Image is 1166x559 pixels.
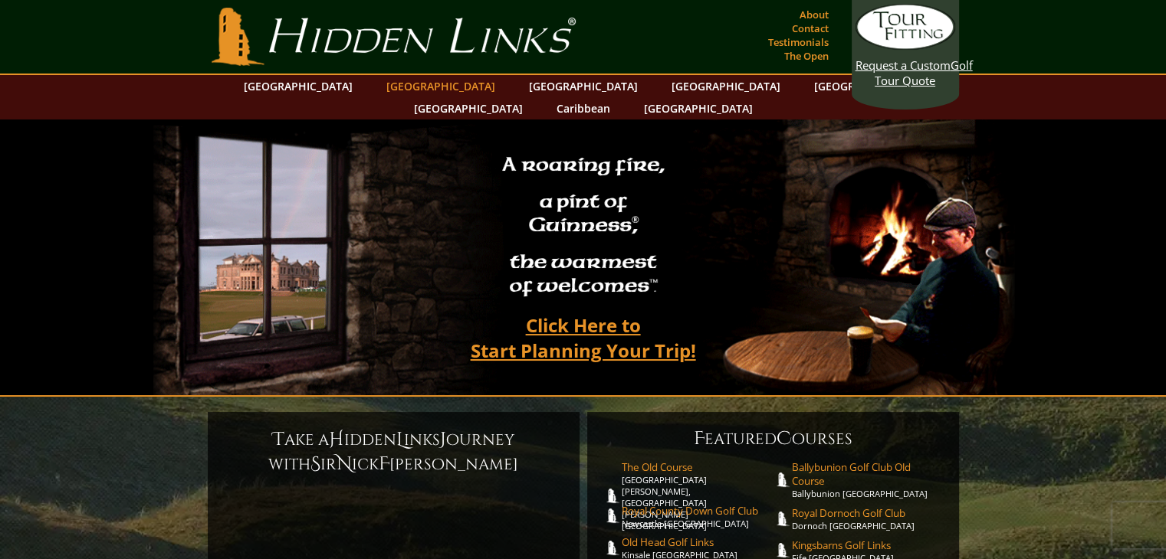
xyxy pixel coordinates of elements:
[273,427,284,452] span: T
[492,146,675,307] h2: A roaring fire, a pint of Guinness , the warmest of welcomes™.
[792,460,944,499] a: Ballybunion Golf Club Old CourseBallybunion [GEOGRAPHIC_DATA]
[622,504,774,529] a: Royal County Down Golf ClubNewcastle [GEOGRAPHIC_DATA]
[236,75,360,97] a: [GEOGRAPHIC_DATA]
[440,427,446,452] span: J
[223,427,564,476] h6: ake a idden inks ourney with ir ick [PERSON_NAME]
[622,460,774,474] span: The Old Course
[521,75,645,97] a: [GEOGRAPHIC_DATA]
[792,538,944,552] span: Kingsbarns Golf Links
[379,452,389,476] span: F
[455,307,711,368] a: Click Here toStart Planning Your Trip!
[788,18,833,39] a: Contact
[379,75,503,97] a: [GEOGRAPHIC_DATA]
[622,504,774,518] span: Royal County Down Golf Club
[329,427,344,452] span: H
[856,57,951,73] span: Request a Custom
[806,75,931,97] a: [GEOGRAPHIC_DATA]
[396,427,404,452] span: L
[764,31,833,53] a: Testimonials
[796,4,833,25] a: About
[792,460,944,488] span: Ballybunion Golf Club Old Course
[549,97,618,119] a: Caribbean
[337,452,352,476] span: N
[694,427,705,451] span: F
[780,45,833,67] a: The Open
[406,97,530,119] a: [GEOGRAPHIC_DATA]
[792,506,944,531] a: Royal Dornoch Golf ClubDornoch [GEOGRAPHIC_DATA]
[777,427,792,451] span: C
[622,460,774,531] a: The Old Course[GEOGRAPHIC_DATA][PERSON_NAME], [GEOGRAPHIC_DATA][PERSON_NAME] [GEOGRAPHIC_DATA]
[792,506,944,520] span: Royal Dornoch Golf Club
[603,427,944,451] h6: eatured ourses
[664,75,788,97] a: [GEOGRAPHIC_DATA]
[310,452,320,476] span: S
[622,535,774,549] span: Old Head Golf Links
[856,4,955,88] a: Request a CustomGolf Tour Quote
[636,97,760,119] a: [GEOGRAPHIC_DATA]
